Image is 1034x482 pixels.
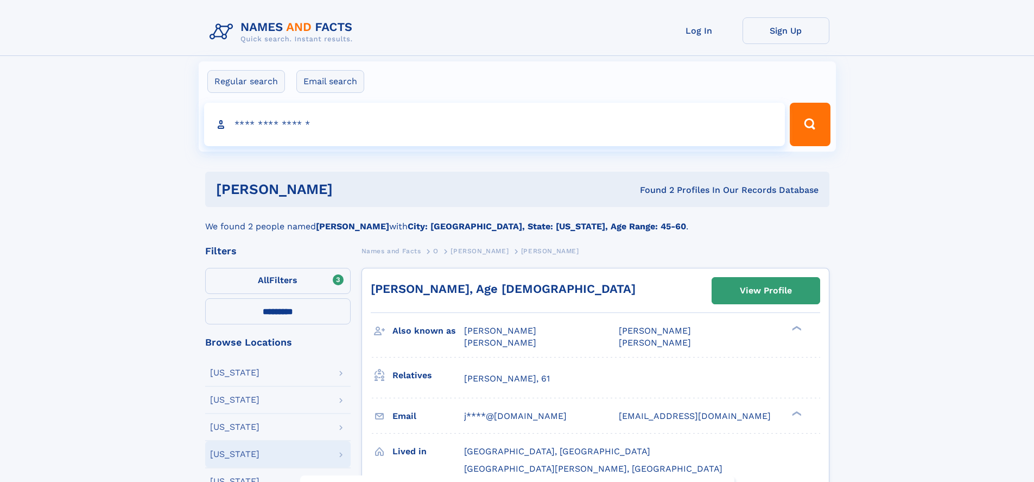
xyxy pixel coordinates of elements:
div: Filters [205,246,351,256]
span: [PERSON_NAME] [464,325,536,336]
div: ❯ [789,410,802,417]
div: ❯ [789,325,802,332]
span: [PERSON_NAME] [464,337,536,348]
label: Regular search [207,70,285,93]
span: [EMAIL_ADDRESS][DOMAIN_NAME] [619,411,771,421]
div: [US_STATE] [210,450,259,459]
input: search input [204,103,785,146]
h3: Email [392,407,464,425]
a: [PERSON_NAME], Age [DEMOGRAPHIC_DATA] [371,282,636,296]
span: O [433,247,439,255]
div: View Profile [740,278,792,303]
a: O [433,244,439,258]
h3: Relatives [392,366,464,385]
div: Found 2 Profiles In Our Records Database [486,184,819,196]
span: [GEOGRAPHIC_DATA][PERSON_NAME], [GEOGRAPHIC_DATA] [464,464,722,474]
h3: Also known as [392,322,464,340]
h3: Lived in [392,442,464,461]
b: City: [GEOGRAPHIC_DATA], State: [US_STATE], Age Range: 45-60 [408,221,686,231]
div: Browse Locations [205,337,351,347]
div: We found 2 people named with . [205,207,829,233]
span: [PERSON_NAME] [619,325,691,336]
a: View Profile [712,278,820,304]
a: Log In [656,17,743,44]
span: [PERSON_NAME] [451,247,509,255]
label: Email search [296,70,364,93]
a: [PERSON_NAME] [451,244,509,258]
button: Search Button [790,103,830,146]
span: [GEOGRAPHIC_DATA], [GEOGRAPHIC_DATA] [464,446,650,456]
a: [PERSON_NAME], 61 [464,373,550,385]
div: [US_STATE] [210,368,259,377]
a: Names and Facts [361,244,421,258]
a: Sign Up [743,17,829,44]
div: [US_STATE] [210,396,259,404]
img: Logo Names and Facts [205,17,361,47]
h1: [PERSON_NAME] [216,183,486,196]
div: [US_STATE] [210,423,259,431]
span: All [258,275,269,285]
span: [PERSON_NAME] [619,337,691,348]
label: Filters [205,268,351,294]
b: [PERSON_NAME] [316,221,389,231]
span: [PERSON_NAME] [521,247,579,255]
